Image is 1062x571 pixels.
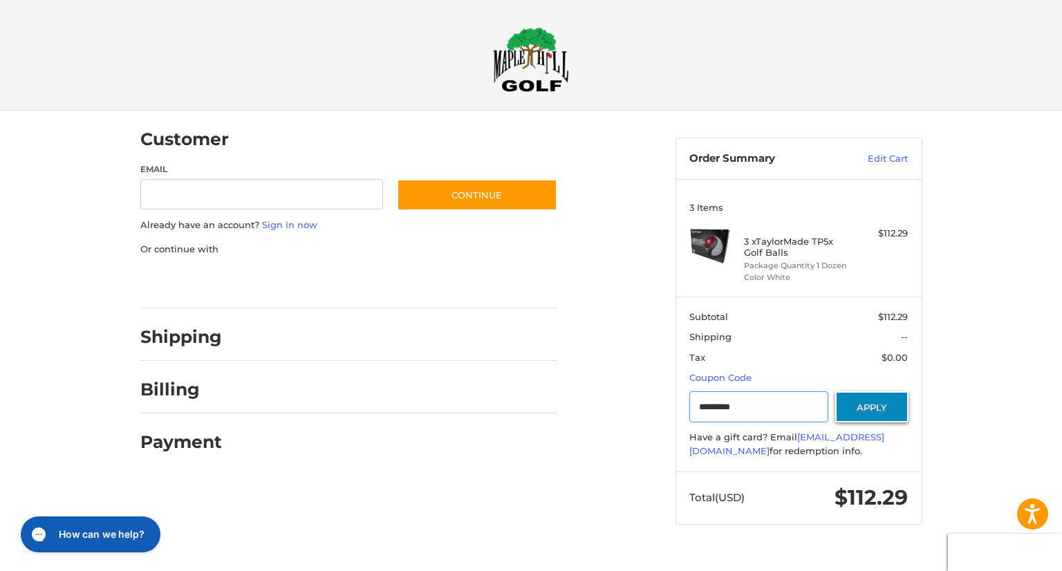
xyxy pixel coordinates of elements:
[370,270,474,294] iframe: PayPal-venmo
[140,163,384,176] label: Email
[136,270,239,294] iframe: PayPal-paypal
[397,179,557,211] button: Continue
[140,243,557,256] p: Or continue with
[262,219,317,230] a: Sign in now
[882,352,908,363] span: $0.00
[948,534,1062,571] iframe: Google Customer Reviews
[140,218,557,232] p: Already have an account?
[14,512,164,557] iframe: Gorgias live chat messenger
[140,379,221,400] h2: Billing
[140,129,229,150] h2: Customer
[493,27,569,92] img: Maple Hill Golf
[689,202,908,213] h3: 3 Items
[689,431,884,456] a: [EMAIL_ADDRESS][DOMAIN_NAME]
[744,236,850,259] h4: 3 x TaylorMade TP5x Golf Balls
[689,372,752,383] a: Coupon Code
[853,227,908,241] div: $112.29
[689,152,838,166] h3: Order Summary
[744,272,850,283] li: Color White
[689,391,828,422] input: Gift Certificate or Coupon Code
[744,260,850,272] li: Package Quantity 1 Dozen
[689,352,705,363] span: Tax
[878,311,908,322] span: $112.29
[689,491,745,504] span: Total (USD)
[253,270,357,294] iframe: PayPal-paylater
[838,152,908,166] a: Edit Cart
[689,331,732,342] span: Shipping
[835,391,909,422] button: Apply
[901,331,908,342] span: --
[689,431,908,458] div: Have a gift card? Email for redemption info.
[689,311,728,322] span: Subtotal
[140,431,222,453] h2: Payment
[835,485,908,510] span: $112.29
[140,326,222,348] h2: Shipping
